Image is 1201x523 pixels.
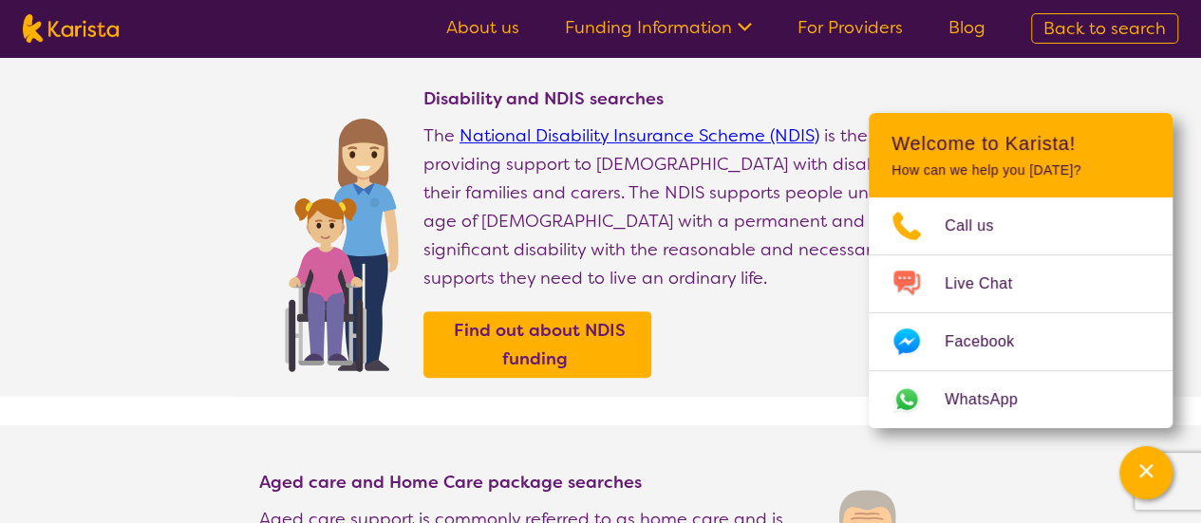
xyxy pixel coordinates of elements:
[948,16,985,39] a: Blog
[454,319,626,370] b: Find out about NDIS funding
[259,471,792,494] h4: Aged care and Home Care package searches
[945,327,1037,356] span: Facebook
[945,385,1041,414] span: WhatsApp
[891,132,1150,155] h2: Welcome to Karista!
[278,106,404,372] img: Find NDIS and Disability services and providers
[1043,17,1166,40] span: Back to search
[460,124,819,147] a: National Disability Insurance Scheme (NDIS)
[891,162,1150,178] p: How can we help you [DATE]?
[428,316,647,373] a: Find out about NDIS funding
[945,270,1035,298] span: Live Chat
[798,16,903,39] a: For Providers
[945,212,1017,240] span: Call us
[869,113,1173,428] div: Channel Menu
[423,87,943,110] h4: Disability and NDIS searches
[423,121,943,292] p: The is the way of providing support to [DEMOGRAPHIC_DATA] with disability, their families and car...
[869,371,1173,428] a: Web link opens in a new tab.
[23,14,119,43] img: Karista logo
[869,197,1173,428] ul: Choose channel
[446,16,519,39] a: About us
[1031,13,1178,44] a: Back to search
[565,16,752,39] a: Funding Information
[1119,446,1173,499] button: Channel Menu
